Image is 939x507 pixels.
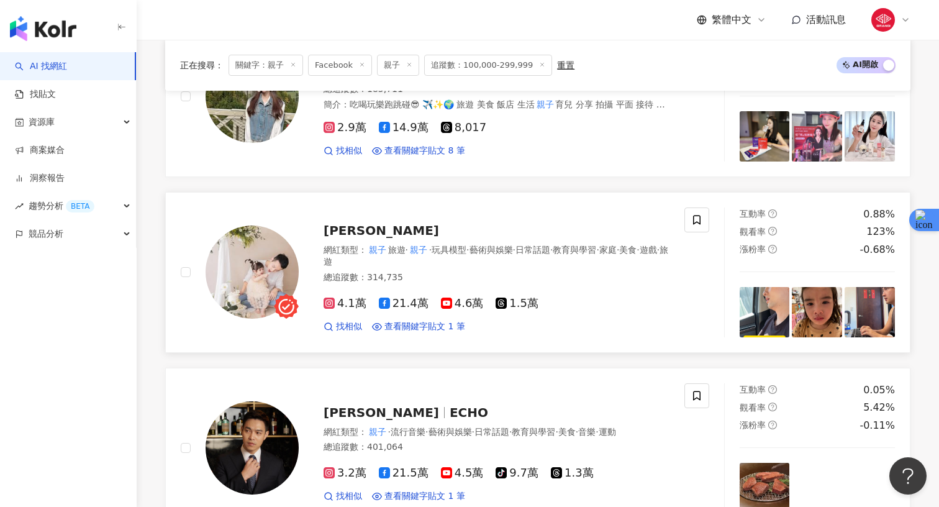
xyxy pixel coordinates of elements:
div: BETA [66,200,94,212]
span: 互動率 [740,385,766,395]
span: 日常話題 [474,427,509,437]
span: ECHO [450,405,488,420]
span: question-circle [768,245,777,253]
span: 1.5萬 [496,297,538,310]
span: question-circle [768,227,777,235]
span: 美食 [619,245,637,255]
span: 美食 [558,427,576,437]
span: question-circle [768,209,777,218]
span: · [550,245,553,255]
img: post-image [845,111,895,162]
div: 重置 [557,60,574,70]
span: 家庭 [599,245,617,255]
a: 找相似 [324,145,362,157]
img: post-image [740,287,790,337]
span: 競品分析 [29,220,63,248]
span: · [657,245,660,255]
span: 追蹤數：100,000-299,999 [424,55,552,76]
span: 找相似 [336,490,362,503]
span: · [555,427,558,437]
span: 漲粉率 [740,244,766,254]
span: 2.9萬 [324,121,366,134]
a: 洞察報告 [15,172,65,185]
span: · [406,245,408,255]
span: 觀看率 [740,403,766,413]
span: [PERSON_NAME] [324,405,439,420]
span: 運動 [599,427,616,437]
span: 藝術與娛樂 [429,427,472,437]
span: 查看關鍵字貼文 1 筆 [384,321,465,333]
span: 4.1萬 [324,297,366,310]
div: 0.05% [863,383,895,397]
span: Facebook [308,55,372,76]
img: post-image [792,111,842,162]
span: 4.6萬 [441,297,484,310]
span: 4.5萬 [441,467,484,480]
a: 查看關鍵字貼文 1 筆 [372,321,465,333]
div: -0.68% [860,243,895,257]
span: 教育與學習 [512,427,555,437]
span: · [472,427,474,437]
span: [PERSON_NAME] [324,223,439,238]
mark: 親子 [367,243,388,257]
span: 藝術與娛樂 [469,245,513,255]
span: 漲粉率 [740,420,766,430]
img: post-image [845,287,895,337]
div: 5.42% [863,401,895,414]
img: GD.jpg [871,8,895,32]
span: 找相似 [336,321,362,333]
span: 關鍵字：親子 [229,55,303,76]
span: 互動率 [740,209,766,219]
span: · [388,427,391,437]
a: KOL AvatarAries 豬豬兒網紅類型：親子·婚禮·家庭·美食·攝影·交通工具總追蹤數：185,711簡介：吃喝玩樂跑跳碰😎 ✈️✨🌍 旅遊 美食 飯店 生活親子育兒 分享 拍攝 平面 ... [165,16,910,177]
span: 日常話題 [515,245,550,255]
span: · [513,245,515,255]
iframe: Help Scout Beacon - Open [889,457,927,495]
span: 教育與學習 [553,245,596,255]
div: -0.11% [860,419,895,432]
span: 觀看率 [740,227,766,237]
div: 網紅類型 ： [324,426,669,439]
span: 正在搜尋 ： [180,60,224,70]
span: 14.9萬 [379,121,429,134]
img: post-image [792,287,842,337]
span: · [617,245,619,255]
span: 資源庫 [29,108,55,136]
div: 網紅類型 ： [324,244,669,268]
span: question-circle [768,385,777,394]
span: · [429,245,432,255]
span: 玩具模型 [432,245,466,255]
a: 查看關鍵字貼文 8 筆 [372,145,465,157]
span: 9.7萬 [496,467,538,480]
span: 趨勢分析 [29,192,94,220]
span: 遊戲 [640,245,657,255]
span: 旅遊 [388,245,406,255]
span: 8,017 [441,121,487,134]
span: · [596,245,599,255]
span: · [576,427,578,437]
a: 商案媒合 [15,144,65,157]
span: 3.2萬 [324,467,366,480]
span: 21.5萬 [379,467,429,480]
span: · [637,245,639,255]
span: 21.4萬 [379,297,429,310]
div: 123% [866,225,895,239]
a: KOL Avatar[PERSON_NAME]網紅類型：親子旅遊·親子·玩具模型·藝術與娛樂·日常話題·教育與學習·家庭·美食·遊戲·旅遊總追蹤數：314,7354.1萬21.4萬4.6萬1.5... [165,192,910,353]
div: 總追蹤數 ： 314,735 [324,272,669,284]
span: question-circle [768,403,777,411]
span: 查看關鍵字貼文 1 筆 [384,490,465,503]
mark: 親子 [408,243,429,257]
img: KOL Avatar [206,401,299,495]
span: question-circle [768,421,777,429]
a: 查看關鍵字貼文 1 筆 [372,490,465,503]
span: 流行音樂 [391,427,425,437]
span: 1.3萬 [551,467,594,480]
span: · [509,427,512,437]
div: 0.88% [863,208,895,221]
div: 總追蹤數 ： 401,064 [324,441,669,454]
span: · [425,427,428,437]
img: post-image [740,111,790,162]
span: · [596,427,598,437]
span: · [466,245,469,255]
span: 活動訊息 [806,14,846,25]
